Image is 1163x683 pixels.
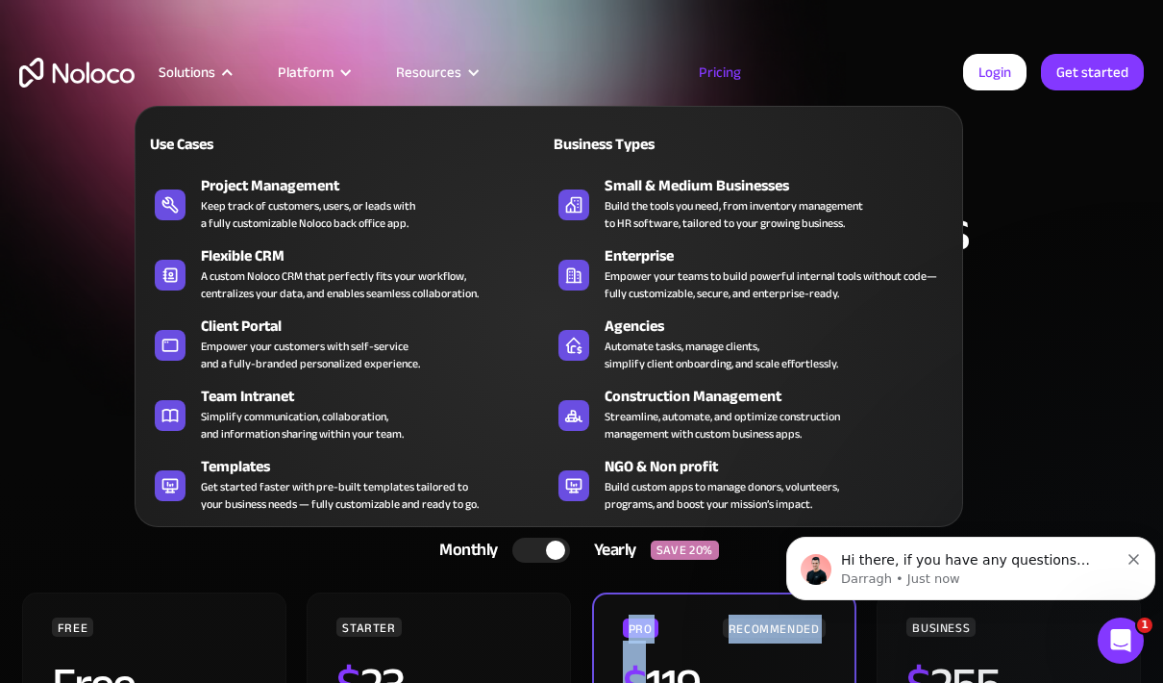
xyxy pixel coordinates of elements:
[549,170,953,236] a: Small & Medium BusinessesBuild the tools you need, from inventory managementto HR software, tailo...
[52,618,94,637] div: FREE
[201,315,557,338] div: Client Portal
[145,170,549,236] a: Project ManagementKeep track of customers, users, or leads witha fully customizable Noloco back o...
[605,244,961,267] div: Enterprise
[201,385,557,408] div: Team Intranet
[201,197,415,232] div: Keep track of customers, users, or leads with a fully customizable Noloco back office app.
[1137,618,1152,633] span: 1
[372,60,500,85] div: Resources
[906,618,976,637] div: BUSINESS
[201,267,479,302] div: A custom Noloco CRM that perfectly fits your workflow, centralizes your data, and enables seamles...
[415,536,512,565] div: Monthly
[201,408,404,443] div: Simplify communication, collaboration, and information sharing within your team.
[201,174,557,197] div: Project Management
[963,54,1027,90] a: Login
[201,478,479,513] div: Get started faster with pre-built templates tailored to your business needs — fully customizable ...
[549,451,953,517] a: NGO & Non profitBuild custom apps to manage donors, volunteers,programs, and boost your mission’s...
[549,311,953,376] a: AgenciesAutomate tasks, manage clients,simplify client onboarding, and scale effortlessly.
[570,536,651,565] div: Yearly
[145,133,339,156] div: Use Cases
[201,244,557,267] div: Flexible CRM
[605,338,838,372] div: Automate tasks, manage clients, simplify client onboarding, and scale effortlessly.
[19,202,1144,260] h1: A plan for organizations of all sizes
[145,121,549,165] a: Use Cases
[159,60,215,85] div: Solutions
[1098,618,1144,664] iframe: Intercom live chat
[605,408,840,443] div: Streamline, automate, and optimize construction management with custom business apps.
[605,197,863,232] div: Build the tools you need, from inventory management to HR software, tailored to your growing busi...
[135,60,254,85] div: Solutions
[396,60,461,85] div: Resources
[605,385,961,408] div: Construction Management
[549,381,953,446] a: Construction ManagementStreamline, automate, and optimize constructionmanagement with custom busi...
[549,133,743,156] div: Business Types
[623,619,658,638] div: PRO
[605,267,943,302] div: Empower your teams to build powerful internal tools without code—fully customizable, secure, and ...
[605,455,961,478] div: NGO & Non profit
[723,619,826,638] div: RECOMMENDED
[135,79,963,527] nav: Solutions
[1041,54,1144,90] a: Get started
[145,451,549,517] a: TemplatesGet started faster with pre-built templates tailored toyour business needs — fully custo...
[651,541,719,560] div: SAVE 20%
[675,60,765,85] a: Pricing
[145,381,549,446] a: Team IntranetSimplify communication, collaboration,and information sharing within your team.
[254,60,372,85] div: Platform
[201,455,557,478] div: Templates
[605,478,839,513] div: Build custom apps to manage donors, volunteers, programs, and boost your mission’s impact.
[549,121,953,165] a: Business Types
[336,618,401,637] div: STARTER
[605,174,961,197] div: Small & Medium Businesses
[19,58,135,88] a: home
[779,496,1163,631] iframe: Intercom notifications message
[145,240,549,306] a: Flexible CRMA custom Noloco CRM that perfectly fits your workflow,centralizes your data, and enab...
[549,240,953,306] a: EnterpriseEmpower your teams to build powerful internal tools without code—fully customizable, se...
[605,315,961,338] div: Agencies
[278,60,334,85] div: Platform
[201,338,420,372] div: Empower your customers with self-service and a fully-branded personalized experience.
[145,311,549,376] a: Client PortalEmpower your customers with self-serviceand a fully-branded personalized experience.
